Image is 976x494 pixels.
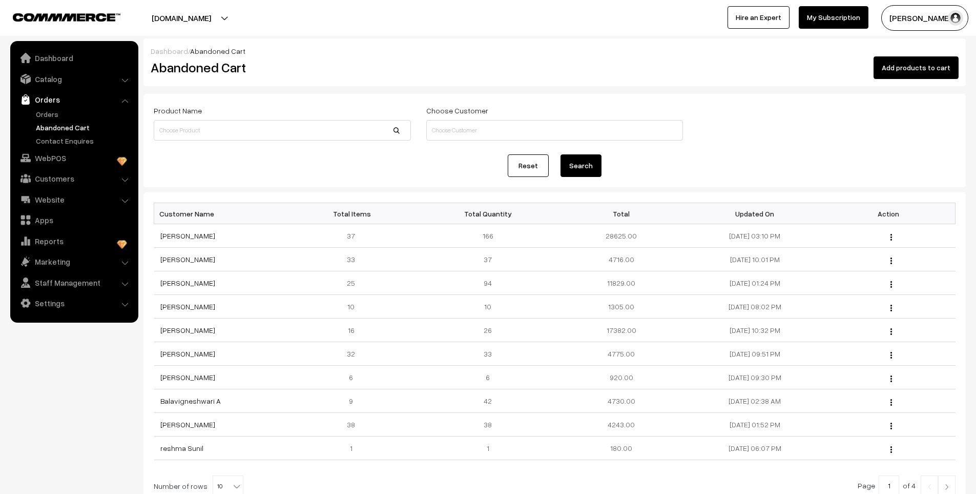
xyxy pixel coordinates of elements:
td: 26 [421,319,555,342]
a: Hire an Expert [728,6,790,29]
img: Menu [890,234,892,241]
td: [DATE] 01:24 PM [688,271,822,295]
td: 33 [421,342,555,366]
td: [DATE] 03:10 PM [688,224,822,248]
a: Balavigneshwari A [160,397,221,405]
a: [PERSON_NAME] [160,255,215,264]
span: Number of rows [154,481,207,491]
td: 180.00 [554,437,688,460]
a: Apps [13,211,135,229]
img: Menu [890,258,892,264]
td: 9 [287,389,421,413]
button: Add products to cart [874,56,959,79]
td: 920.00 [554,366,688,389]
a: [PERSON_NAME] [160,302,215,311]
a: Customers [13,169,135,188]
button: Search [560,154,601,177]
th: Customer Name [154,203,288,224]
a: Reset [508,154,549,177]
td: 38 [421,413,555,437]
td: 10 [421,295,555,319]
img: Menu [890,281,892,288]
a: COMMMERCE [13,10,102,23]
td: 37 [421,248,555,271]
td: 1 [287,437,421,460]
th: Total Quantity [421,203,555,224]
a: [PERSON_NAME] [160,231,215,240]
td: 33 [287,248,421,271]
a: [PERSON_NAME] [160,326,215,334]
td: 1305.00 [554,295,688,319]
h2: Abandoned Cart [151,60,410,75]
img: Right [942,484,951,490]
a: Orders [13,90,135,109]
th: Updated On [688,203,822,224]
th: Action [822,203,956,224]
a: reshma Sunil [160,444,203,452]
th: Total Items [287,203,421,224]
a: WebPOS [13,149,135,167]
td: [DATE] 09:30 PM [688,366,822,389]
td: 4775.00 [554,342,688,366]
td: 1 [421,437,555,460]
a: Dashboard [151,47,188,55]
td: 28625.00 [554,224,688,248]
td: 11829.00 [554,271,688,295]
img: Menu [890,305,892,311]
td: [DATE] 01:52 PM [688,413,822,437]
td: 42 [421,389,555,413]
td: [DATE] 08:02 PM [688,295,822,319]
td: 16 [287,319,421,342]
td: 4730.00 [554,389,688,413]
td: 94 [421,271,555,295]
img: Menu [890,446,892,453]
input: Choose Product [154,120,411,141]
td: [DATE] 10:01 PM [688,248,822,271]
td: 17382.00 [554,319,688,342]
img: Menu [890,423,892,429]
a: [PERSON_NAME] [160,279,215,287]
td: [DATE] 06:07 PM [688,437,822,460]
td: 6 [287,366,421,389]
span: of 4 [903,481,916,490]
a: Dashboard [13,49,135,67]
td: 37 [287,224,421,248]
a: Staff Management [13,273,135,292]
a: [PERSON_NAME] [160,420,215,429]
td: [DATE] 10:32 PM [688,319,822,342]
a: [PERSON_NAME] [160,349,215,358]
button: [DOMAIN_NAME] [116,5,247,31]
th: Total [554,203,688,224]
td: [DATE] 09:51 PM [688,342,822,366]
td: [DATE] 02:38 AM [688,389,822,413]
a: [PERSON_NAME] [160,373,215,382]
label: Choose Customer [426,105,488,116]
span: Page [858,481,875,490]
td: 166 [421,224,555,248]
img: Menu [890,328,892,335]
a: Contact Enquires [33,135,135,146]
td: 4716.00 [554,248,688,271]
div: / [151,46,959,56]
td: 6 [421,366,555,389]
a: Website [13,190,135,209]
a: Settings [13,294,135,312]
img: Menu [890,352,892,359]
a: Orders [33,109,135,120]
td: 4243.00 [554,413,688,437]
img: Left [925,484,934,490]
img: user [948,10,963,26]
td: 25 [287,271,421,295]
a: Abandoned Cart [33,122,135,133]
img: Menu [890,376,892,382]
a: Marketing [13,252,135,271]
button: [PERSON_NAME] [881,5,968,31]
label: Product Name [154,105,202,116]
a: Reports [13,232,135,250]
a: My Subscription [799,6,868,29]
td: 10 [287,295,421,319]
span: Abandoned Cart [190,47,245,55]
a: Catalog [13,70,135,88]
td: 32 [287,342,421,366]
input: Choose Customer [426,120,683,141]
